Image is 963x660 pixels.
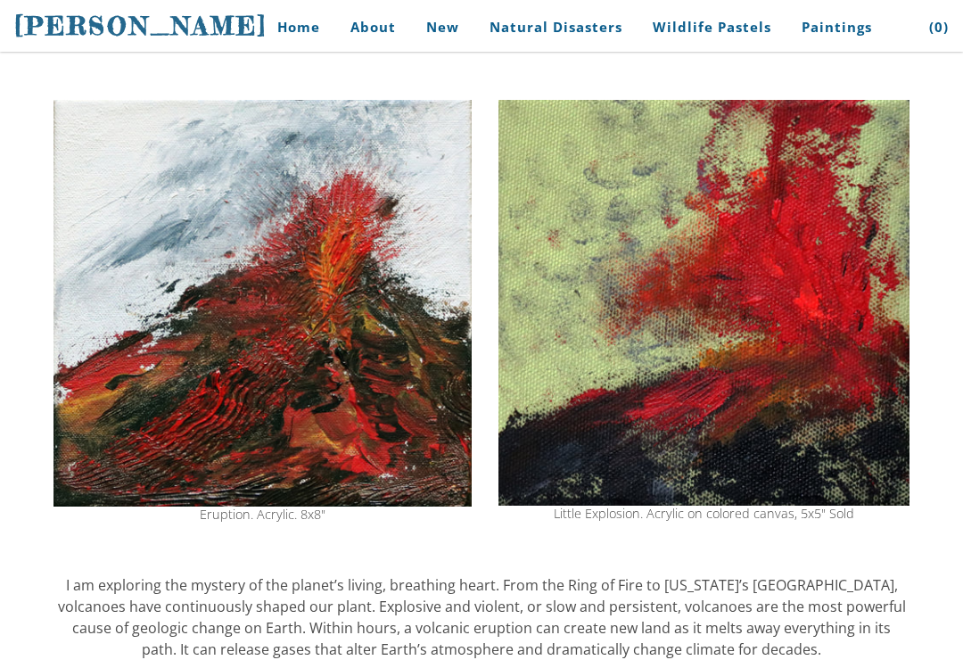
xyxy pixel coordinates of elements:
div: Eruption. Acrylic. 8x8" [53,508,472,521]
a: Wildlife Pastels [639,7,785,47]
img: volcano eruption [53,100,472,507]
a: Home [251,7,333,47]
img: volcano explosion [498,100,909,506]
a: (0) [916,7,949,47]
a: [PERSON_NAME] [14,9,267,43]
a: Natural Disasters [476,7,636,47]
a: About [337,7,409,47]
a: Paintings [788,7,885,47]
span: 0 [934,18,943,36]
span: [PERSON_NAME] [14,11,267,41]
div: Little Explosion. Acrylic on colored canvas, 5x5" Sold [498,507,909,520]
a: New [413,7,473,47]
